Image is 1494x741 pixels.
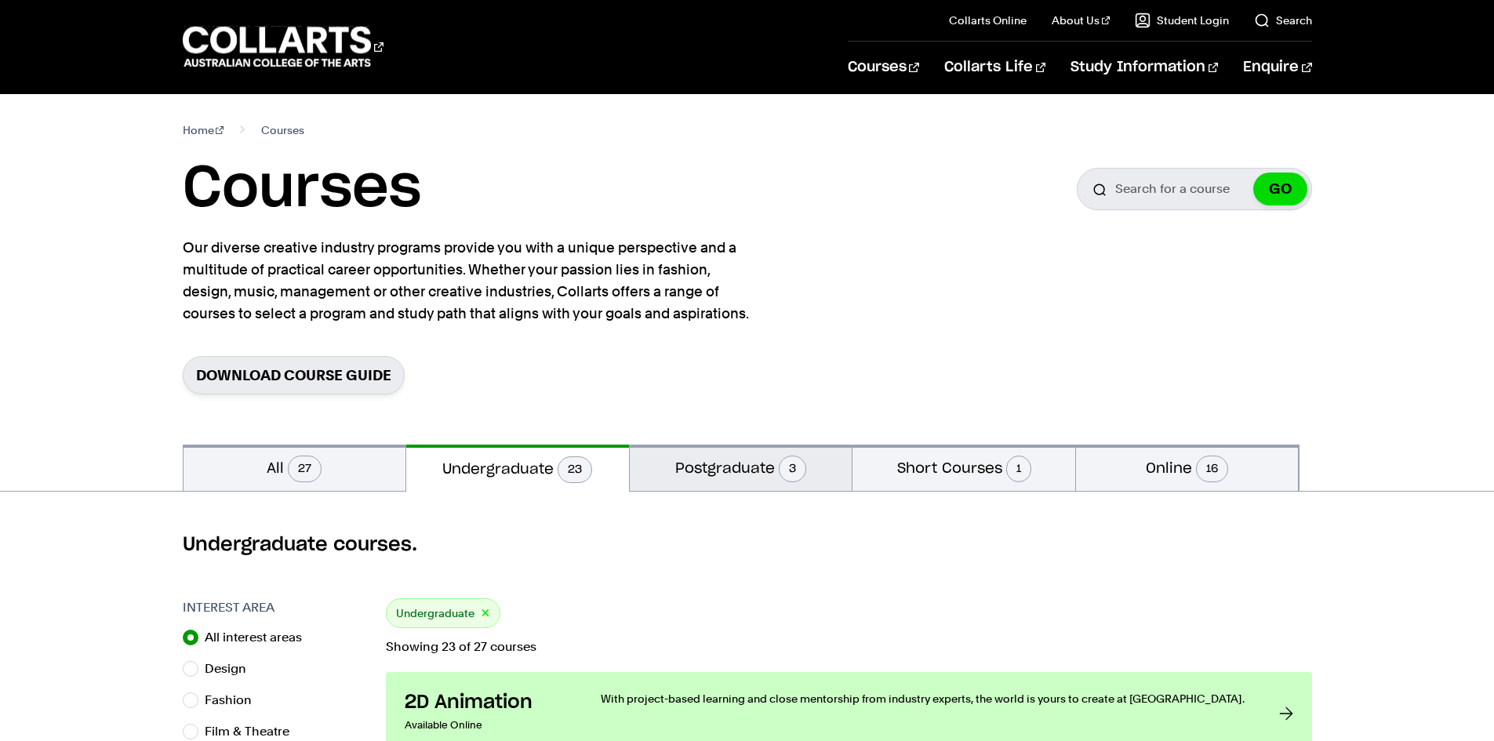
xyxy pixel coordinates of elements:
h3: Interest Area [183,598,370,617]
span: 23 [558,456,592,483]
h3: 2D Animation [405,691,569,714]
a: Courses [848,42,919,93]
label: All interest areas [205,627,314,648]
label: Fashion [205,689,264,711]
button: Online16 [1076,445,1299,491]
span: 1 [1006,456,1031,482]
h1: Courses [183,154,421,224]
a: About Us [1052,13,1110,28]
a: Collarts Life [944,42,1045,93]
p: Available Online [405,714,569,736]
label: Design [205,658,259,680]
button: Undergraduate23 [406,445,629,492]
span: Courses [261,119,304,141]
input: Search for a course [1077,168,1312,210]
button: All27 [184,445,406,491]
div: Undergraduate [386,598,500,628]
a: Search [1254,13,1312,28]
a: Home [183,119,224,141]
h2: Undergraduate courses. [183,532,1312,558]
button: Postgraduate3 [630,445,852,491]
button: GO [1253,173,1307,205]
button: × [481,605,490,623]
a: Collarts Online [949,13,1027,28]
a: Study Information [1071,42,1218,93]
a: Download Course Guide [183,356,405,394]
span: 16 [1196,456,1228,482]
button: Short Courses1 [852,445,1075,491]
p: Our diverse creative industry programs provide you with a unique perspective and a multitude of p... [183,237,755,325]
p: Showing 23 of 27 courses [386,641,1312,653]
p: With project-based learning and close mentorship from industry experts, the world is yours to cre... [601,691,1248,706]
span: 3 [779,456,806,482]
div: Go to homepage [183,24,383,69]
span: 27 [288,456,322,482]
a: Enquire [1243,42,1311,93]
a: Student Login [1135,13,1229,28]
